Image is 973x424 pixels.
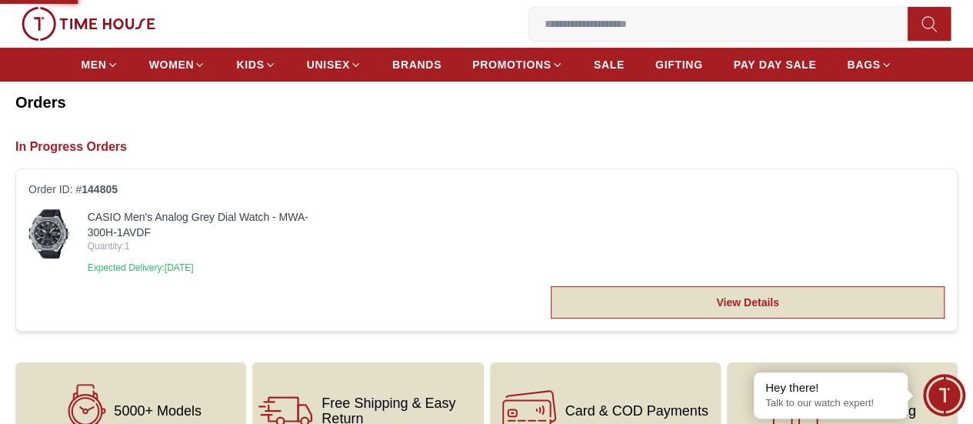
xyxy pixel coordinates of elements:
div: Hey there! [765,380,896,396]
span: 144805 [82,183,118,195]
span: BAGS [847,57,880,72]
span: PAY DAY SALE [734,57,817,72]
a: KIDS [236,51,275,78]
a: PROMOTIONS [472,51,563,78]
p: Talk to our watch expert! [765,397,896,410]
a: PAY DAY SALE [734,51,817,78]
a: BRANDS [392,51,442,78]
span: 5000+ Models [114,403,202,419]
a: UNISEX [307,51,362,78]
a: GIFTING [655,51,703,78]
span: Quantity: 1 [88,240,322,252]
span: KIDS [236,57,264,72]
span: Order ID: # [28,182,118,197]
div: Chat Widget [923,374,965,416]
a: WOMEN [149,51,206,78]
span: MEN [81,57,106,72]
a: CASIO Men's Analog Grey Dial Watch - MWA-300H-1AVDF [88,209,322,240]
p: Expected Delivery: [DATE] [88,262,322,274]
img: ... [22,7,155,41]
span: BRANDS [392,57,442,72]
span: PROMOTIONS [472,57,551,72]
span: UNISEX [307,57,350,72]
span: Card & COD Payments [565,403,708,419]
span: SALE [594,57,625,72]
a: MEN [81,51,118,78]
span: WOMEN [149,57,195,72]
img: ... [28,209,69,259]
a: View Details [551,286,945,319]
h2: Orders [15,92,958,113]
a: SALE [594,51,625,78]
h2: In Progress Orders [15,138,958,156]
span: GIFTING [655,57,703,72]
a: BAGS [847,51,891,78]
